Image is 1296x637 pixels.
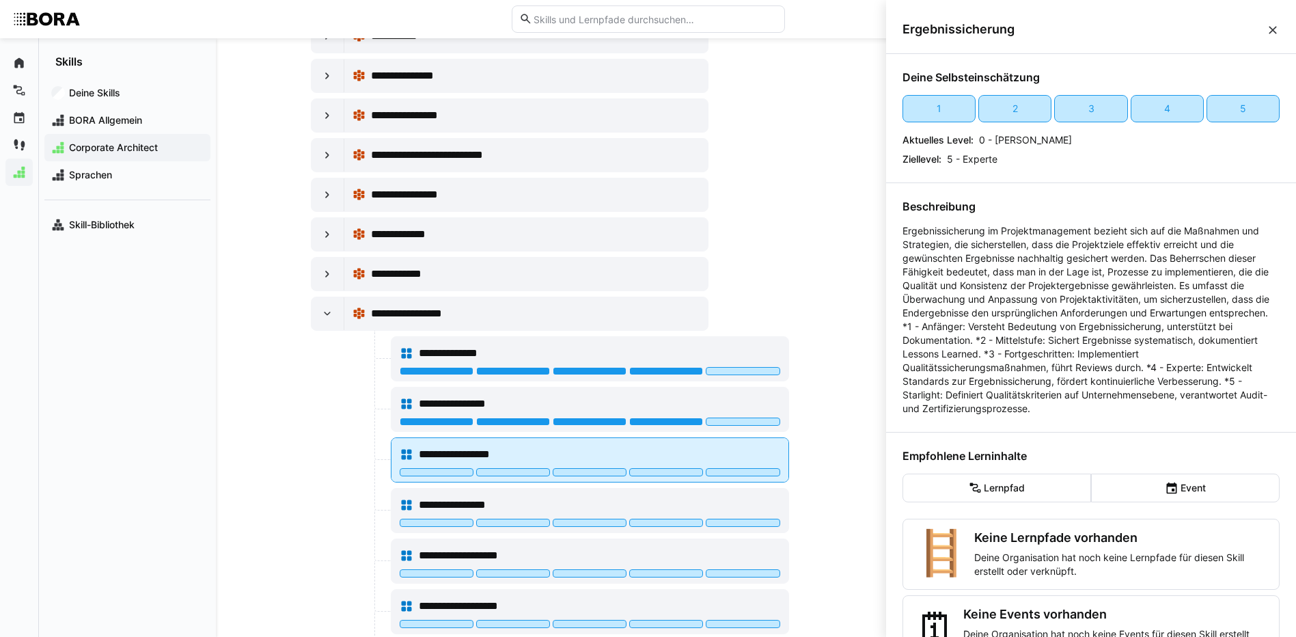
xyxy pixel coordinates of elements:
p: Ziellevel: [902,152,941,166]
div: 2 [1012,102,1018,116]
input: Skills und Lernpfade durchsuchen… [532,13,777,25]
div: 4 [1164,102,1170,116]
span: Corporate Architect [67,141,204,154]
p: 5 - Experte [947,152,997,166]
h4: Beschreibung [902,200,1280,213]
h4: Deine Selbsteinschätzung [902,70,1280,84]
span: Ergebnissicherung [902,22,1266,37]
p: 0 - [PERSON_NAME] [979,133,1072,147]
eds-button-option: Event [1091,474,1280,502]
h4: Empfohlene Lerninhalte [902,449,1280,463]
span: BORA Allgemein [67,113,204,127]
p: Deine Organisation hat noch keine Lernpfade für diesen Skill erstellt oder verknüpft. [974,551,1268,578]
p: Ergebnissicherung im Projektmanagement bezieht sich auf die Maßnahmen und Strategien, die sichers... [902,224,1280,416]
h3: Keine Events vorhanden [963,607,1268,622]
div: 🪜 [914,530,969,578]
h3: Keine Lernpfade vorhanden [974,530,1268,545]
p: Aktuelles Level: [902,133,974,147]
eds-button-option: Lernpfad [902,474,1091,502]
div: 3 [1088,102,1094,116]
span: Sprachen [67,168,204,182]
div: 1 [937,102,941,116]
div: 5 [1240,102,1246,116]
